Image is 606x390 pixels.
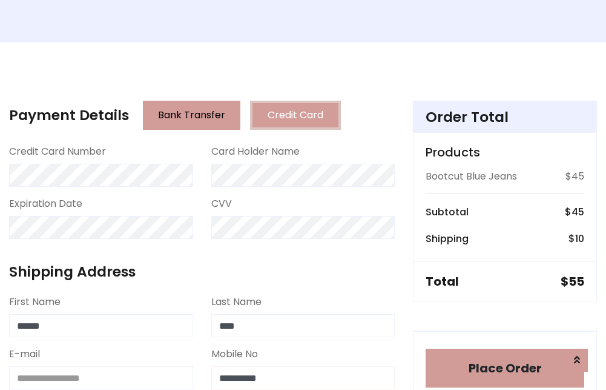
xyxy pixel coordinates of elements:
[426,145,584,160] h5: Products
[9,263,395,280] h4: Shipping Address
[575,232,584,246] span: 10
[426,206,469,218] h6: Subtotal
[565,169,584,184] p: $45
[426,233,469,244] h6: Shipping
[211,295,262,309] label: Last Name
[211,197,232,211] label: CVV
[250,101,341,130] button: Credit Card
[9,197,82,211] label: Expiration Date
[568,233,584,244] h6: $
[426,274,459,289] h5: Total
[211,347,258,361] label: Mobile No
[9,107,129,124] h4: Payment Details
[571,205,584,219] span: 45
[426,169,517,184] p: Bootcut Blue Jeans
[143,101,240,130] button: Bank Transfer
[426,109,584,126] h4: Order Total
[568,273,584,290] span: 55
[426,349,584,388] button: Place Order
[561,274,584,289] h5: $
[211,144,300,159] label: Card Holder Name
[9,144,106,159] label: Credit Card Number
[9,347,40,361] label: E-mail
[565,206,584,218] h6: $
[9,295,61,309] label: First Name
